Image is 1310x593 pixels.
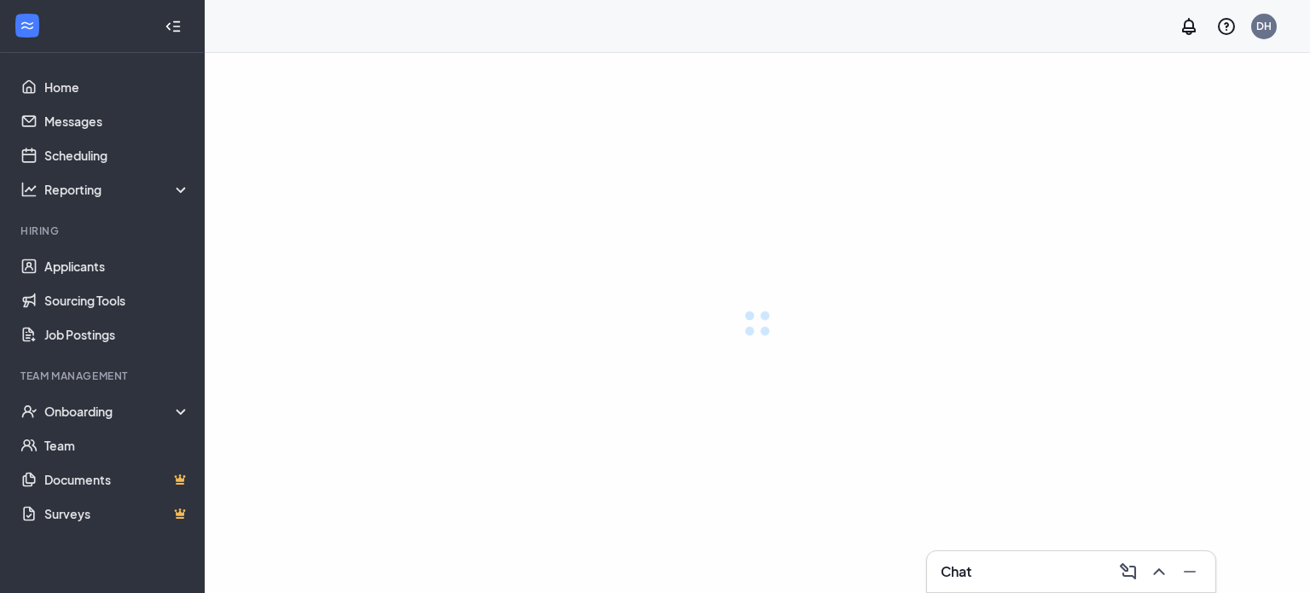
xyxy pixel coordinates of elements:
[165,18,182,35] svg: Collapse
[20,224,187,238] div: Hiring
[20,403,38,420] svg: UserCheck
[1149,561,1169,582] svg: ChevronUp
[44,497,190,531] a: SurveysCrown
[44,428,190,462] a: Team
[20,369,187,383] div: Team Management
[44,249,190,283] a: Applicants
[44,462,190,497] a: DocumentsCrown
[1180,561,1200,582] svg: Minimize
[44,181,191,198] div: Reporting
[1144,558,1171,585] button: ChevronUp
[44,403,191,420] div: Onboarding
[1179,16,1199,37] svg: Notifications
[1118,561,1139,582] svg: ComposeMessage
[941,562,971,581] h3: Chat
[1256,19,1272,33] div: DH
[19,17,36,34] svg: WorkstreamLogo
[44,70,190,104] a: Home
[44,104,190,138] a: Messages
[44,283,190,317] a: Sourcing Tools
[1216,16,1237,37] svg: QuestionInfo
[44,138,190,172] a: Scheduling
[44,317,190,352] a: Job Postings
[20,181,38,198] svg: Analysis
[1113,558,1140,585] button: ComposeMessage
[1174,558,1202,585] button: Minimize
